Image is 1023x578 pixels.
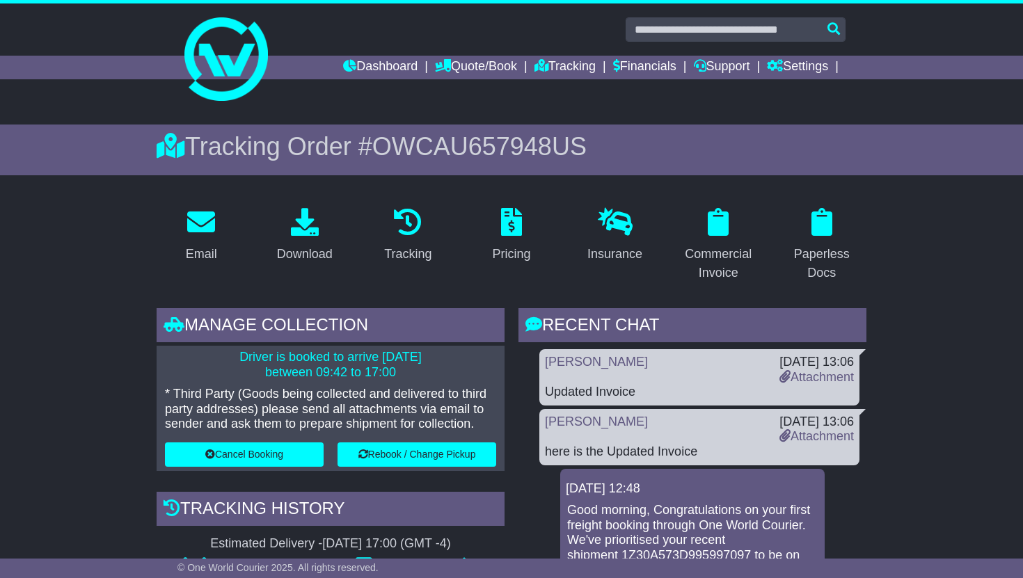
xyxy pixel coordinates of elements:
a: Download [268,203,342,268]
a: Paperless Docs [777,203,866,287]
button: Cancel Booking [165,442,324,467]
a: Financials [613,56,676,79]
div: Commercial Invoice [683,245,754,282]
a: Email [177,203,226,268]
div: Tracking [384,245,431,264]
span: © One World Courier 2025. All rights reserved. [177,562,379,573]
a: Support [694,56,750,79]
button: Rebook / Change Pickup [338,442,496,467]
div: Updated Invoice [545,385,854,400]
a: [PERSON_NAME] [545,415,648,428]
a: Attachment [779,370,854,384]
a: Insurance [578,203,651,268]
a: [PERSON_NAME] [545,355,648,369]
a: Pricing [484,203,540,268]
div: here is the Updated Invoice [545,444,854,460]
a: Dashboard [343,56,418,79]
p: * Third Party (Goods being collected and delivered to third party addresses) please send all atta... [165,387,496,432]
div: [DATE] 13:06 [779,415,854,430]
div: [DATE] 12:48 [566,481,819,497]
a: Settings [767,56,828,79]
div: [DATE] 17:00 (GMT -4) [322,536,450,552]
div: [DATE] 13:06 [779,355,854,370]
a: Attachment [779,429,854,443]
div: Estimated Delivery - [157,536,505,552]
span: OWCAU657948US [372,132,587,161]
div: Tracking history [157,492,505,529]
a: Tracking [534,56,596,79]
div: Paperless Docs [786,245,857,282]
div: Tracking Order # [157,131,866,161]
a: Commercial Invoice [674,203,763,287]
div: Pricing [493,245,531,264]
div: RECENT CHAT [518,308,866,346]
div: Manage collection [157,308,505,346]
div: Insurance [587,245,642,264]
a: Quote/Book [435,56,517,79]
a: Tracking [375,203,441,268]
div: Download [277,245,333,264]
div: Email [186,245,217,264]
p: Driver is booked to arrive [DATE] between 09:42 to 17:00 [165,350,496,380]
